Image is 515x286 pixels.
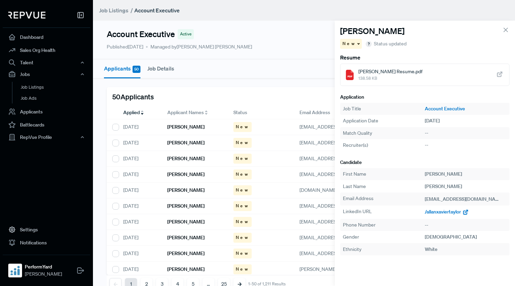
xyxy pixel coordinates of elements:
[118,262,162,277] div: [DATE]
[340,159,509,165] h6: Candidate
[236,140,249,146] span: New
[343,195,425,203] div: Email Address
[236,250,249,256] span: New
[3,105,90,118] a: Applicants
[343,233,425,241] div: Gender
[233,109,247,116] span: Status
[236,155,249,162] span: New
[3,118,90,131] a: Battlecards
[12,82,99,93] a: Job Listings
[343,183,425,190] div: Last Name
[99,6,128,14] a: Job Listings
[167,109,204,116] span: Applicant Names
[167,203,204,209] h6: [PERSON_NAME]
[3,31,90,44] a: Dashboard
[107,43,143,51] p: Published [DATE]
[3,223,90,236] a: Settings
[299,250,378,256] span: [EMAIL_ADDRESS][DOMAIN_NAME]
[343,142,425,149] div: Recruiter(s)
[374,40,407,47] span: Status updated
[146,43,252,51] span: Managed by [PERSON_NAME] [PERSON_NAME]
[425,142,428,148] span: --
[236,124,249,130] span: New
[112,92,154,101] h5: 50 Applicants
[167,266,204,272] h6: [PERSON_NAME]
[358,68,422,75] span: [PERSON_NAME] Resume.pdf
[425,221,507,229] div: --
[118,183,162,198] div: [DATE]
[167,251,204,256] h6: [PERSON_NAME]
[3,68,90,80] div: Jobs
[425,209,461,215] span: /allanxaviertaylor
[425,196,504,202] span: [EMAIL_ADDRESS][DOMAIN_NAME]
[299,155,378,162] span: [EMAIL_ADDRESS][DOMAIN_NAME]
[343,246,425,253] div: Ethnicity
[167,156,204,162] h6: [PERSON_NAME]
[104,59,140,78] button: Applicants
[167,235,204,241] h6: [PERSON_NAME]
[10,265,21,276] img: PerformYard
[167,172,204,177] h6: [PERSON_NAME]
[358,75,422,81] span: 138.58 KB
[167,124,204,130] h6: [PERSON_NAME]
[425,117,507,124] div: [DATE]
[162,106,228,119] div: Toggle SortBy
[425,170,507,178] div: [PERSON_NAME]
[25,271,62,278] span: [PERSON_NAME]
[3,255,90,280] a: PerformYardPerformYard[PERSON_NAME]
[118,167,162,183] div: [DATE]
[299,124,378,130] span: [EMAIL_ADDRESS][DOMAIN_NAME]
[343,117,425,124] div: Application Date
[3,44,90,57] a: Sales Org Health
[343,130,425,137] div: Match Quality
[299,266,416,272] span: [PERSON_NAME][EMAIL_ADDRESS][DOMAIN_NAME]
[299,140,378,146] span: [EMAIL_ADDRESS][DOMAIN_NAME]
[299,219,378,225] span: [EMAIL_ADDRESS][DOMAIN_NAME]
[299,109,330,116] span: Email Address
[343,105,425,112] div: Job Title
[3,131,90,143] button: RepVue Profile
[180,31,191,37] span: Active
[340,64,509,86] a: [PERSON_NAME] Resume.pdf138.58 KB
[299,187,416,193] span: [DOMAIN_NAME][EMAIL_ADDRESS][DOMAIN_NAME]
[3,236,90,249] a: Notifications
[340,26,404,36] h4: [PERSON_NAME]
[425,233,507,241] div: [DEMOGRAPHIC_DATA]
[133,66,140,73] span: 50
[299,203,378,209] span: [EMAIL_ADDRESS][DOMAIN_NAME]
[118,198,162,214] div: [DATE]
[236,266,249,272] span: New
[118,135,162,151] div: [DATE]
[3,57,90,68] button: Talent
[343,221,425,229] div: Phone Number
[425,209,469,215] a: /allanxaviertaylor
[25,263,62,271] strong: PerformYard
[130,7,133,14] span: /
[118,106,162,119] div: Toggle SortBy
[340,54,509,61] h6: Resume
[134,7,180,14] strong: Account Executive
[343,41,356,47] span: New
[167,187,204,193] h6: [PERSON_NAME]
[118,246,162,262] div: [DATE]
[147,59,174,77] button: Job Details
[118,214,162,230] div: [DATE]
[236,203,249,209] span: New
[425,183,507,190] div: [PERSON_NAME]
[425,130,507,137] div: --
[425,246,507,253] div: white
[425,105,507,112] a: Account Executive
[118,230,162,246] div: [DATE]
[343,170,425,178] div: First Name
[118,151,162,167] div: [DATE]
[343,208,425,216] div: LinkedIn URL
[118,119,162,135] div: [DATE]
[299,234,378,241] span: [EMAIL_ADDRESS][DOMAIN_NAME]
[8,12,45,19] img: RepVue
[236,234,249,241] span: New
[167,140,204,146] h6: [PERSON_NAME]
[123,109,140,116] span: Applied
[167,219,204,225] h6: [PERSON_NAME]
[12,93,99,104] a: Job Ads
